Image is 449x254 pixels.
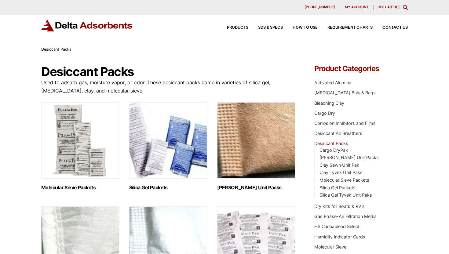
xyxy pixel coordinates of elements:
[41,102,119,191] a: Visit product category Molecular Sieve Packets
[319,155,379,160] a: [PERSON_NAME] Unit Packs
[319,170,363,175] a: Clay Tyvek Unit Paks
[300,5,340,10] a: [PHONE_NUMBER]
[314,65,408,72] h4: Product Categories
[314,131,362,136] a: Desiccant Air Breathers
[305,5,335,9] span: [PHONE_NUMBER]
[217,102,295,191] a: Visit product category Clay Kraft Unit Packs
[403,5,408,10] div: Toggle Modal Content
[319,162,359,168] a: Clay Sewn Unit Pak
[227,26,248,30] span: Products
[41,78,296,95] p: Used to adsorb gas, moisture vapor, or odor. These desiccant packs come in varieties of silica ge...
[129,185,207,191] h2: Silica Gel Packets
[41,65,296,78] h1: Desiccant Packs
[319,185,356,190] a: Silica Gel Packets
[314,234,365,239] a: Humidity Indicator Cards
[327,26,373,30] span: Requirement Charts
[314,141,348,146] a: Desiccant Packs
[217,26,248,30] a: Products
[258,26,283,30] span: SDS & SPECS
[129,102,207,191] a: Visit product category Silica Gel Packets
[396,5,398,9] span: 0
[314,111,335,116] a: Cargo Dry
[129,102,207,179] img: Silica Gel Packets
[41,102,119,179] img: Molecular Sieve Packets
[248,26,283,30] a: SDS & SPECS
[314,90,376,95] a: [MEDICAL_DATA] Bulk & Bags
[340,5,374,10] a: My account
[319,147,348,153] a: Cargo DryPak
[283,26,318,30] a: How to Use
[378,5,400,9] a: My Cart (0)
[41,47,71,52] span: Desiccant Packs
[382,26,408,30] span: Contact Us
[373,26,408,30] a: Contact Us
[319,177,369,183] a: Molecular Sieve Packets
[314,80,351,85] a: Activated Alumina
[314,214,377,219] a: Gas Phase-Air Filtration Media
[318,26,373,30] a: Requirement Charts
[345,5,368,9] span: My account
[314,224,360,229] a: HS Cannablend Select
[217,102,295,179] img: Clay Kraft Unit Packs
[319,192,372,198] a: Silica Gel Tyvek Unit Paks
[314,244,346,249] a: Molecular Sieve
[314,100,344,106] a: Bleaching Clay
[41,20,133,31] img: Delta Adsorbents
[41,185,119,191] h2: Molecular Sieve Packets
[217,185,295,191] h2: [PERSON_NAME] Unit Packs
[314,204,365,209] a: Dry Kits for Boats & RV's
[293,26,318,30] span: How to Use
[314,121,376,126] a: Corrosion Inhibitors and Films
